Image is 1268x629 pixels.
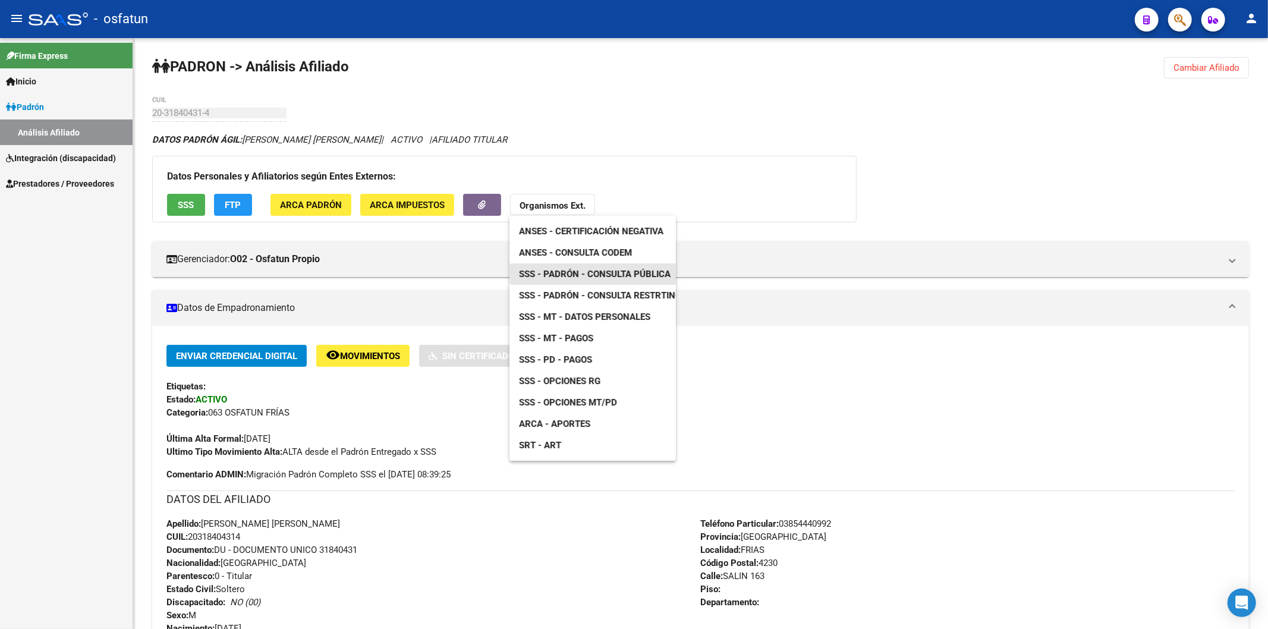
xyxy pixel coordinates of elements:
span: SSS - MT - Pagos [519,333,593,344]
span: ANSES - Certificación Negativa [519,226,663,237]
a: ANSES - Consulta CODEM [509,242,641,263]
span: SSS - Padrón - Consulta Pública [519,269,671,279]
a: SSS - MT - Datos Personales [509,306,660,328]
a: SSS - Padrón - Consulta Pública [509,263,680,285]
span: SRT - ART [519,440,561,451]
a: SSS - Padrón - Consulta Restrtingida [509,285,705,306]
a: SRT - ART [509,435,676,456]
span: SSS - Opciones MT/PD [519,397,617,408]
a: SSS - Opciones RG [509,370,610,392]
a: ANSES - Certificación Negativa [509,221,673,242]
a: SSS - MT - Pagos [509,328,603,349]
span: SSS - MT - Datos Personales [519,312,650,322]
span: SSS - Padrón - Consulta Restrtingida [519,290,696,301]
div: Open Intercom Messenger [1228,589,1256,617]
a: SSS - PD - Pagos [509,349,602,370]
span: SSS - Opciones RG [519,376,600,386]
a: SSS - Opciones MT/PD [509,392,627,413]
a: ARCA - Aportes [509,413,600,435]
span: SSS - PD - Pagos [519,354,592,365]
span: ARCA - Aportes [519,419,590,429]
span: ANSES - Consulta CODEM [519,247,632,258]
